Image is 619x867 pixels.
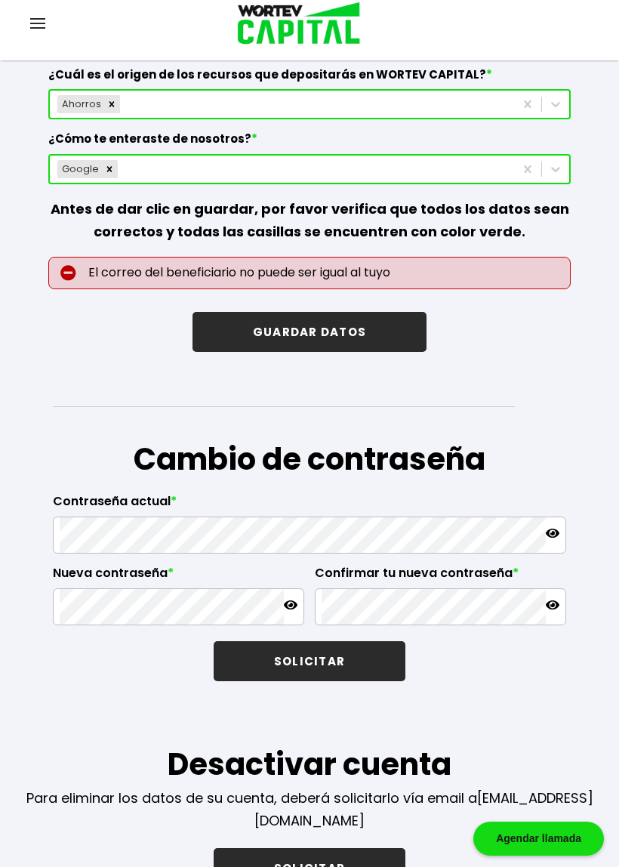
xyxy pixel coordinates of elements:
[24,787,595,832] p: Para eliminar los datos de su cuenta, deberá solicitarlo vía email a
[30,18,45,29] img: hamburguer-menu2
[53,566,304,588] label: Nueva contraseña
[53,494,566,517] label: Contraseña actual
[60,265,76,281] img: error-circle.027baa21.svg
[48,131,571,154] label: ¿Cómo te enteraste de nosotros?
[48,67,571,90] label: ¿Cuál es el origen de los recursos que depositarás en WORTEV CAPITAL?
[51,199,569,241] b: Antes de dar clic en guardar, por favor verifica que todos los datos sean correctos y todas las c...
[48,257,571,289] p: El correo del beneficiario no puede ser igual al tuyo
[53,437,566,482] h1: Cambio de contraseña
[57,95,103,113] div: Ahorros
[192,312,427,352] button: GUARDAR DATOS
[214,641,405,681] button: SOLICITAR
[24,742,595,787] h1: Desactivar cuenta
[103,95,120,113] div: Remove Ahorros
[57,160,101,178] div: Google
[101,160,118,178] div: Remove Google
[473,822,604,856] div: Agendar llamada
[315,566,566,588] label: Confirmar tu nueva contraseña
